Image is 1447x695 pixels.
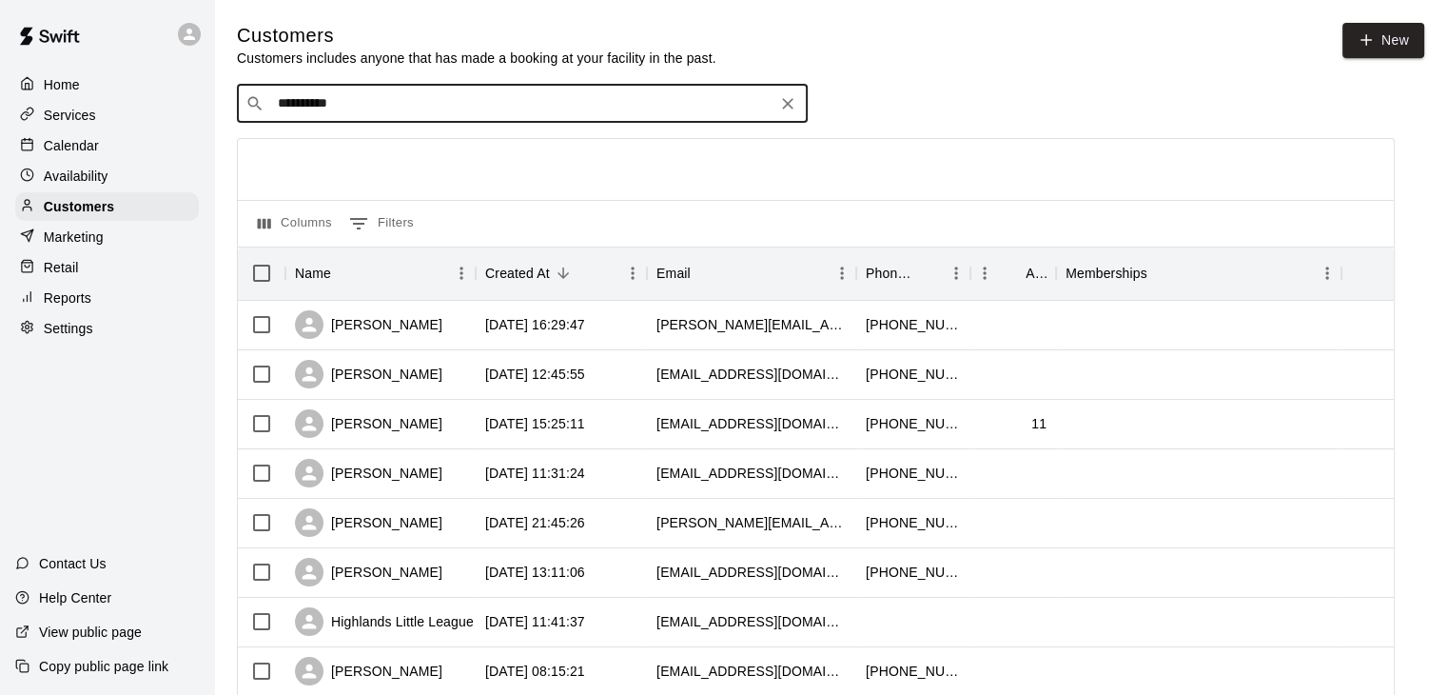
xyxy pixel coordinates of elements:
[295,360,442,388] div: [PERSON_NAME]
[476,247,647,300] div: Created At
[656,662,847,681] div: bikchatha@gmail.com
[866,513,961,532] div: +17788668600
[656,612,847,631] div: uday.nalsar+1@gmail.com
[39,588,111,607] p: Help Center
[866,414,961,433] div: +16045052359
[44,136,99,155] p: Calendar
[285,247,476,300] div: Name
[1026,247,1046,300] div: Age
[15,101,199,129] a: Services
[866,662,961,681] div: +16047245010
[295,657,442,685] div: [PERSON_NAME]
[485,414,585,433] div: 2025-09-13 15:25:11
[656,513,847,532] div: thuy@bradricconsulting.com
[39,623,142,642] p: View public page
[866,315,961,334] div: +16045374645
[253,208,337,239] button: Select columns
[15,223,199,251] a: Marketing
[999,260,1026,287] button: Sort
[1147,260,1174,287] button: Sort
[15,314,199,343] a: Settings
[915,260,942,287] button: Sort
[447,259,476,288] button: Menu
[866,247,915,300] div: Phone Number
[44,228,104,247] p: Marketing
[828,259,856,288] button: Menu
[656,464,847,483] div: slee20230067@gmail.com
[550,260,577,287] button: Sort
[295,459,442,487] div: [PERSON_NAME]
[485,513,585,532] div: 2025-09-10 21:45:26
[39,554,107,573] p: Contact Us
[15,192,199,221] a: Customers
[15,70,199,99] a: Home
[39,657,168,676] p: Copy public page link
[344,208,419,239] button: Show filters
[44,167,108,186] p: Availability
[295,508,442,537] div: [PERSON_NAME]
[647,247,856,300] div: Email
[485,315,585,334] div: 2025-09-16 16:29:47
[1342,23,1424,58] a: New
[44,319,93,338] p: Settings
[485,662,585,681] div: 2025-09-08 08:15:21
[656,315,847,334] div: daljit.khurana@gmail.com
[15,284,199,312] a: Reports
[656,365,847,384] div: kenaki.home@gmail.com
[1313,259,1341,288] button: Menu
[15,131,199,160] a: Calendar
[15,162,199,190] a: Availability
[485,464,585,483] div: 2025-09-11 11:31:24
[485,247,550,300] div: Created At
[15,253,199,282] a: Retail
[656,414,847,433] div: nihung210@gmail.com
[774,90,801,117] button: Clear
[295,247,331,300] div: Name
[237,49,716,68] p: Customers includes anyone that has made a booking at your facility in the past.
[485,563,585,582] div: 2025-09-10 13:11:06
[866,365,961,384] div: +16045128163
[295,310,442,339] div: [PERSON_NAME]
[970,247,1056,300] div: Age
[856,247,970,300] div: Phone Number
[295,409,442,438] div: [PERSON_NAME]
[237,85,808,123] div: Search customers by name or email
[44,75,80,94] p: Home
[485,365,585,384] div: 2025-09-15 12:45:55
[1066,247,1147,300] div: Memberships
[237,23,716,49] h5: Customers
[866,563,961,582] div: +16048311439
[485,612,585,631] div: 2025-09-09 11:41:37
[331,260,358,287] button: Sort
[942,259,970,288] button: Menu
[44,288,91,308] p: Reports
[295,558,442,586] div: [PERSON_NAME]
[1031,414,1046,433] div: 11
[866,464,961,483] div: +16049927894
[295,607,530,636] div: Highlands Little League Baseball
[691,260,717,287] button: Sort
[44,258,79,277] p: Retail
[44,106,96,125] p: Services
[656,563,847,582] div: gmelliott@hotmail.com
[1056,247,1341,300] div: Memberships
[44,197,114,216] p: Customers
[656,247,691,300] div: Email
[970,259,999,288] button: Menu
[618,259,647,288] button: Menu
